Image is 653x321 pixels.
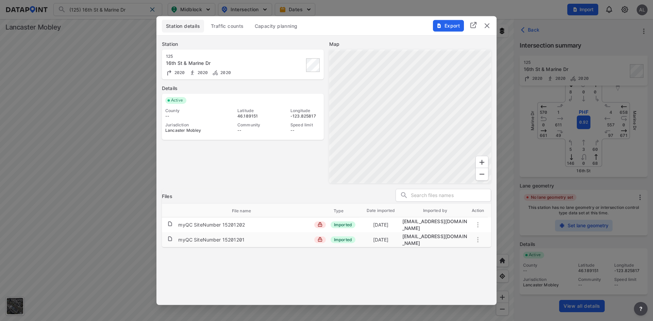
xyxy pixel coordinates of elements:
div: Zoom In [475,156,488,168]
img: lock_close.8fab59a9.svg [318,237,322,242]
th: Date imported [359,203,402,217]
span: Traffic counts [211,22,244,29]
div: -- [237,127,267,133]
div: -- [290,127,320,133]
h3: Files [162,193,172,199]
th: Imported by [402,203,468,217]
span: ? [638,305,643,313]
input: Search files names [411,190,491,200]
span: 2020 [219,70,231,75]
td: [DATE] [359,233,402,246]
span: Type [334,208,352,214]
img: File%20-%20Download.70cf71cd.svg [436,23,442,28]
span: Imported [331,221,355,228]
span: Active [168,97,186,104]
button: delete [483,21,491,30]
img: close.efbf2170.svg [483,21,491,30]
button: more [634,302,648,316]
span: Imported [331,236,355,243]
button: Export [433,20,464,31]
div: Jurisdiction [165,122,214,127]
img: full_screen.b7bf9a36.svg [469,21,478,29]
svg: Zoom In [478,158,486,166]
div: -- [165,113,214,119]
img: file.af1f9d02.svg [167,236,173,241]
th: Action [468,203,488,217]
img: Bicycle count [212,69,219,76]
div: basic tabs example [162,19,491,32]
img: lock_close.8fab59a9.svg [318,222,322,227]
img: file.af1f9d02.svg [167,221,173,226]
span: 2020 [196,70,208,75]
div: 16th St & Marine Dr [166,59,270,66]
td: [DATE] [359,218,402,231]
div: -123.825817 [290,113,320,119]
div: Speed limit [290,122,320,127]
label: Details [162,85,324,91]
div: Longitude [290,108,320,113]
label: Station [162,40,324,47]
div: Latitude [237,108,267,113]
span: Station details [166,22,200,29]
div: migration@data-point.io [402,218,468,231]
div: County [165,108,214,113]
div: Zoom Out [475,167,488,180]
div: 125 [166,53,270,59]
span: File name [232,208,260,214]
span: Export [437,22,459,29]
img: Turning count [166,69,173,76]
label: Map [329,40,491,47]
span: Capacity planning [255,22,298,29]
div: myQC SiteNumber 15201201 [178,236,245,243]
div: myQC SiteNumber 15201202 [178,221,245,228]
svg: Zoom Out [478,170,486,178]
div: 46.189151 [237,113,267,119]
div: migration@data-point.io [402,233,468,246]
div: Lancaster Mobley [165,127,214,133]
span: 2020 [173,70,185,75]
div: Community [237,122,267,127]
img: Pedestrian count [189,69,196,76]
